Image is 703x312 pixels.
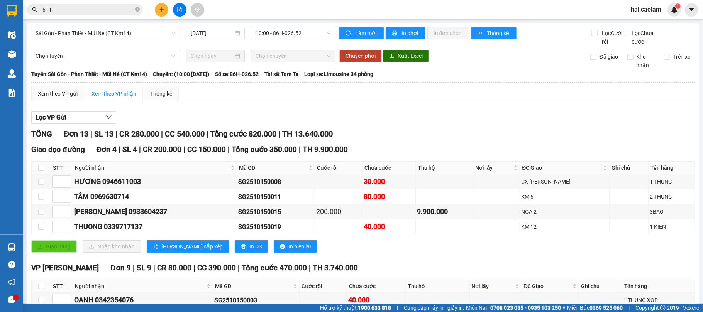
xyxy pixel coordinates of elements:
[521,223,608,231] div: KM 12
[207,129,208,138] span: |
[397,304,398,312] span: |
[119,129,159,138] span: CR 280.000
[471,27,517,39] button: bar-chartThống kê
[398,52,423,60] span: Xuất Excel
[688,6,695,13] span: caret-down
[38,89,78,98] div: Xem theo VP gửi
[475,164,512,172] span: Nơi lấy
[191,52,233,60] input: Chọn ngày
[187,145,226,154] span: CC 150.000
[478,30,484,37] span: bar-chart
[10,50,44,86] b: [PERSON_NAME]
[567,304,623,312] span: Miền Bắc
[50,11,74,74] b: BIÊN NHẬN GỬI HÀNG HÓA
[670,52,693,61] span: Trên xe
[650,207,693,216] div: 3BAO
[427,27,469,39] button: In đơn chọn
[31,129,52,138] span: TỔNG
[8,296,15,303] span: message
[264,70,298,78] span: Tài xế: Tam Tx
[153,263,155,272] span: |
[235,240,268,253] button: printerIn DS
[32,7,37,12] span: search
[83,240,141,253] button: downloadNhập kho nhận
[358,305,391,311] strong: 1900 633 818
[74,221,235,232] div: THUONG 0339717137
[191,3,204,17] button: aim
[299,145,301,154] span: |
[685,3,698,17] button: caret-down
[671,6,678,13] img: icon-new-feature
[364,191,414,202] div: 80.000
[210,129,276,138] span: Tổng cước 820.000
[135,7,140,12] span: close-circle
[239,164,307,172] span: Mã GD
[339,50,382,62] button: Chuyển phơi
[309,263,311,272] span: |
[406,280,469,293] th: Thu hộ
[278,129,280,138] span: |
[74,206,235,217] div: [PERSON_NAME] 0933604237
[232,145,297,154] span: Tổng cước 350.000
[238,207,313,217] div: SG2510150015
[197,263,236,272] span: CC 390.000
[65,37,106,46] li: (c) 2017
[31,111,116,124] button: Lọc VP Gửi
[238,192,313,202] div: SG2510150011
[153,244,158,250] span: sort-ascending
[623,296,693,304] div: 1 THUNG XOP
[135,6,140,13] span: close-circle
[416,162,473,174] th: Thu hộ
[339,27,384,39] button: syncLàm mới
[634,52,659,69] span: Kho nhận
[193,263,195,272] span: |
[383,50,429,62] button: downloadXuất Excel
[8,261,15,268] span: question-circle
[590,305,623,311] strong: 0369 525 060
[143,145,181,154] span: CR 200.000
[238,222,313,232] div: SG2510150019
[625,5,667,14] span: hai.caolam
[64,129,88,138] span: Đơn 13
[173,3,186,17] button: file-add
[347,280,406,293] th: Chưa cước
[676,3,679,9] span: 1
[472,282,514,290] span: Nơi lấy
[7,5,17,17] img: logo-vxr
[389,53,395,59] span: download
[94,129,113,138] span: SL 13
[36,113,66,122] span: Lọc VP Gửi
[280,244,285,250] span: printer
[177,7,182,12] span: file-add
[315,162,363,174] th: Cước rồi
[490,305,561,311] strong: 0708 023 035 - 0935 103 250
[8,243,16,251] img: warehouse-icon
[165,129,205,138] span: CC 540.000
[628,29,666,46] span: Lọc Chưa cước
[274,240,317,253] button: printerIn biên lai
[155,3,168,17] button: plus
[650,192,693,201] div: 2 THÙNG
[91,89,136,98] div: Xem theo VP nhận
[42,5,134,14] input: Tìm tên, số ĐT hoặc mã đơn
[628,304,630,312] span: |
[75,282,205,290] span: Người nhận
[75,164,229,172] span: Người nhận
[660,305,666,310] span: copyright
[364,176,414,187] div: 30.000
[249,242,262,251] span: In DS
[147,240,229,253] button: sort-ascending[PERSON_NAME] sắp xếp
[195,7,200,12] span: aim
[36,50,175,62] span: Chọn tuyến
[355,29,378,37] span: Làm mới
[675,3,681,9] sup: 1
[213,293,300,308] td: SG2510150003
[417,206,472,217] div: 9.900.000
[242,263,307,272] span: Tổng cước 470.000
[523,282,571,290] span: ĐC Giao
[241,244,246,250] span: printer
[97,145,117,154] span: Đơn 4
[119,145,120,154] span: |
[599,29,625,46] span: Lọc Cước rồi
[304,70,373,78] span: Loại xe: Limousine 34 phòng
